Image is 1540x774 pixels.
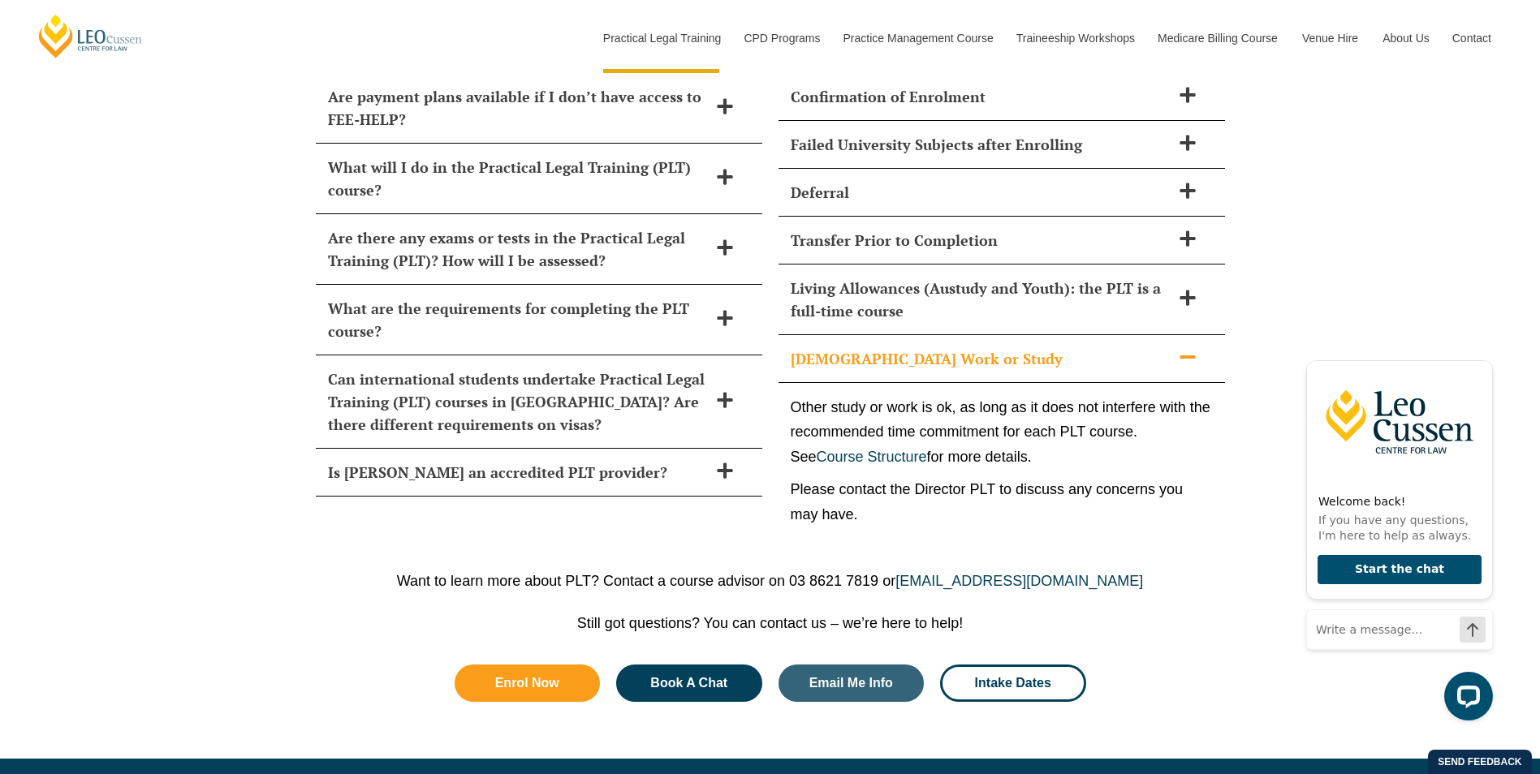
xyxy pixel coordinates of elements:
[791,133,1171,156] h2: Failed University Subjects after Enrolling
[791,181,1171,204] h2: Deferral
[791,395,1213,470] p: Other study or work is ok, as long as it does not interfere with the recommended time commitment ...
[650,677,727,690] span: Book A Chat
[328,226,708,272] h2: Are there any exams or tests in the Practical Legal Training (PLT)? How will I be assessed?
[831,3,1004,73] a: Practice Management Course
[308,614,1233,632] p: Still got questions? You can contact us – we’re here to help!
[328,368,708,436] h2: Can international students undertake Practical Legal Training (PLT) courses in [GEOGRAPHIC_DATA]?...
[328,85,708,131] h2: Are payment plans available if I don’t have access to FEE-HELP?
[1290,3,1370,73] a: Venue Hire
[791,277,1171,322] h2: Living Allowances (Austudy and Youth): the PLT is a full-time course
[895,573,1143,589] a: [EMAIL_ADDRESS][DOMAIN_NAME]
[791,229,1171,252] h2: Transfer Prior to Completion
[940,664,1086,702] a: Intake Dates
[779,664,925,702] a: Email Me Info
[809,677,893,690] span: Email Me Info
[975,677,1051,690] span: Intake Dates
[328,461,708,484] h2: Is [PERSON_NAME] an accredited PLT provider?
[791,477,1213,527] p: Please contact the Director PLT to discuss any concerns you may have.
[1370,3,1440,73] a: About Us
[495,677,559,690] span: Enrol Now
[1145,3,1290,73] a: Medicare Billing Course
[328,297,708,342] h2: What are the requirements for completing the PLT course?
[308,572,1233,590] p: Want to learn more about PLT? Contact a course advisor on 03 8621 7819 or
[616,664,762,702] a: Book A Chat
[37,13,145,59] a: [PERSON_NAME] Centre for Law
[1440,3,1503,73] a: Contact
[591,3,732,73] a: Practical Legal Training
[1293,329,1499,733] iframe: LiveChat chat widget
[328,156,708,201] h2: What will I do in the Practical Legal Training (PLT) course?
[1004,3,1145,73] a: Traineeship Workshops
[817,449,927,465] a: Course Structure
[791,85,1171,108] h2: Confirmation of Enrolment
[455,664,601,702] a: Enrol Now
[731,3,830,73] a: CPD Programs
[791,347,1171,370] h2: [DEMOGRAPHIC_DATA] Work or Study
